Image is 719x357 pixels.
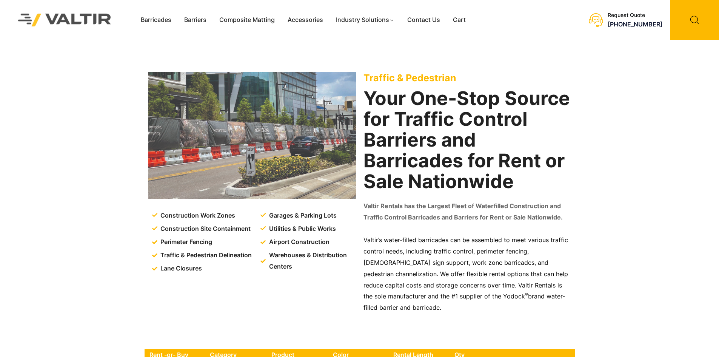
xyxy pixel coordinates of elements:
p: Traffic & Pedestrian [363,72,571,83]
h2: Your One-Stop Source for Traffic Control Barriers and Barricades for Rent or Sale Nationwide [363,88,571,192]
a: Contact Us [401,14,446,26]
div: Request Quote [608,12,662,19]
span: Airport Construction [267,236,329,248]
a: Accessories [281,14,329,26]
span: Garages & Parking Lots [267,210,337,221]
a: [PHONE_NUMBER] [608,20,662,28]
span: Construction Site Containment [159,223,251,235]
span: Lane Closures [159,263,202,274]
span: Traffic & Pedestrian Delineation [159,250,252,261]
span: Warehouses & Distribution Centers [267,250,357,272]
a: Barricades [134,14,178,26]
a: Industry Solutions [329,14,401,26]
span: Utilities & Public Works [267,223,336,235]
sup: ® [525,292,528,297]
span: Construction Work Zones [159,210,235,221]
p: Valtir Rentals has the Largest Fleet of Waterfilled Construction and Traffic Control Barricades a... [363,201,571,223]
a: Composite Matting [213,14,281,26]
span: Perimeter Fencing [159,236,212,248]
a: Cart [446,14,472,26]
img: Valtir Rentals [8,4,121,36]
p: Valtir’s water-filled barricades can be assembled to meet various traffic control needs, includin... [363,235,571,314]
a: Barriers [178,14,213,26]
